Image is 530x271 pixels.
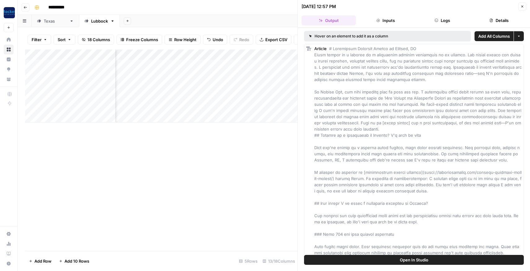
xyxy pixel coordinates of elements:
[126,37,158,43] span: Freeze Columns
[4,7,15,18] img: Rocket Pilots Logo
[4,64,14,74] a: Opportunities
[203,35,227,45] button: Undo
[236,256,260,266] div: 5 Rows
[32,15,79,27] a: [US_STATE]
[415,15,470,25] button: Logs
[28,35,51,45] button: Filter
[64,258,89,264] span: Add 10 Rows
[4,5,14,20] button: Workspace: Rocket Pilots
[309,33,427,39] div: Hover on an element to add it as a column
[79,15,120,27] a: Lubbock
[472,15,526,25] button: Details
[260,256,298,266] div: 13/18 Columns
[4,54,14,64] a: Insights
[4,35,14,45] a: Home
[44,18,67,24] div: [US_STATE]
[32,37,42,43] span: Filter
[174,37,197,43] span: Row Height
[4,239,14,249] a: Usage
[4,74,14,84] a: Your Data
[4,229,14,239] a: Settings
[400,257,428,263] span: Open In Studio
[117,35,162,45] button: Freeze Columns
[358,15,413,25] button: Inputs
[213,37,223,43] span: Undo
[302,15,356,25] button: Output
[265,37,287,43] span: Export CSV
[230,35,253,45] button: Redo
[478,33,510,39] span: Add All Columns
[4,45,14,54] a: Browse
[34,258,51,264] span: Add Row
[475,31,514,41] button: Add All Columns
[304,255,524,265] button: Open In Studio
[302,3,336,10] div: [DATE] 12:57 PM
[25,256,55,266] button: Add Row
[256,35,291,45] button: Export CSV
[91,18,108,24] div: Lubbock
[165,35,201,45] button: Row Height
[78,35,114,45] button: 18 Columns
[239,37,249,43] span: Redo
[87,37,110,43] span: 18 Columns
[54,35,75,45] button: Sort
[4,249,14,259] a: Learning Hub
[58,37,66,43] span: Sort
[314,46,327,51] span: Article
[55,256,93,266] button: Add 10 Rows
[4,259,14,269] button: Help + Support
